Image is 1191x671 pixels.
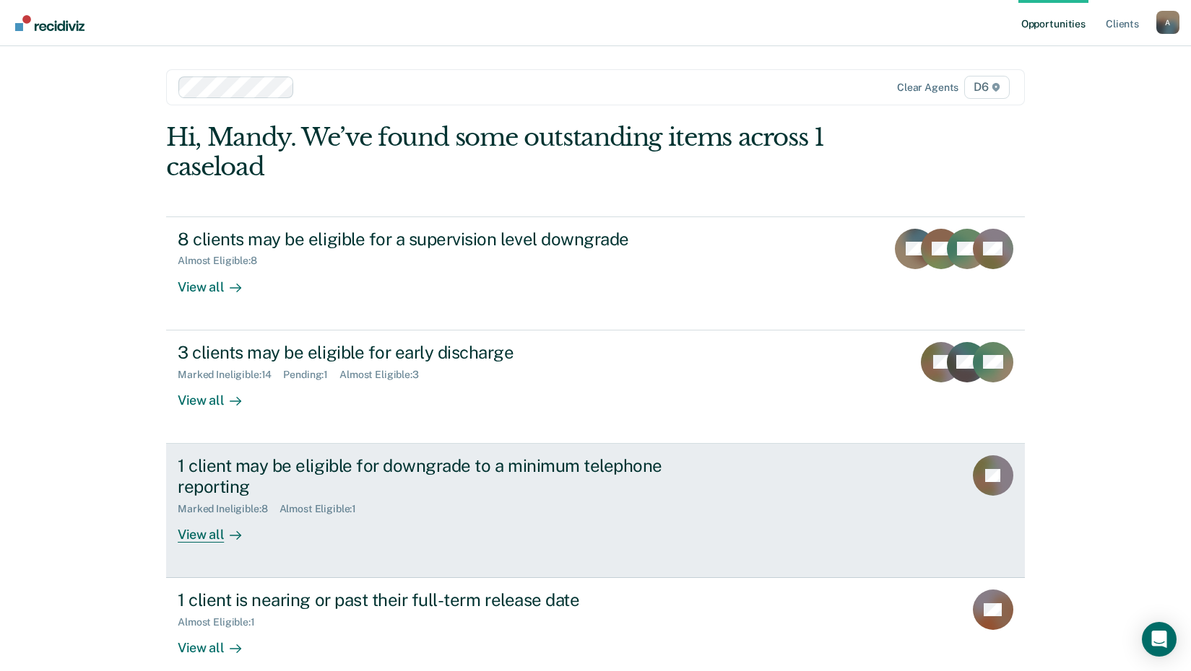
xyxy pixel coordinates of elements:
div: 8 clients may be eligible for a supervision level downgrade [178,229,685,250]
div: Almost Eligible : 1 [280,503,368,515]
span: D6 [964,76,1010,99]
div: Clear agents [897,82,958,94]
div: 1 client may be eligible for downgrade to a minimum telephone reporting [178,455,685,497]
div: View all [178,628,259,657]
a: 8 clients may be eligible for a supervision level downgradeAlmost Eligible:8View all [166,216,1025,330]
div: Marked Ineligible : 8 [178,503,279,515]
div: 1 client is nearing or past their full-term release date [178,589,685,610]
div: Open Intercom Messenger [1142,622,1177,657]
a: 1 client may be eligible for downgrade to a minimum telephone reportingMarked Ineligible:8Almost ... [166,444,1025,578]
div: View all [178,514,259,543]
div: View all [178,380,259,408]
div: A [1156,11,1179,34]
img: Recidiviz [15,15,85,31]
div: View all [178,267,259,295]
div: Marked Ineligible : 14 [178,369,283,381]
a: 3 clients may be eligible for early dischargeMarked Ineligible:14Pending:1Almost Eligible:3View all [166,330,1025,444]
button: Profile dropdown button [1156,11,1179,34]
div: 3 clients may be eligible for early discharge [178,342,685,363]
div: Almost Eligible : 8 [178,255,269,267]
div: Almost Eligible : 1 [178,616,267,628]
div: Hi, Mandy. We’ve found some outstanding items across 1 caseload [166,123,853,182]
div: Almost Eligible : 3 [339,369,430,381]
div: Pending : 1 [283,369,339,381]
